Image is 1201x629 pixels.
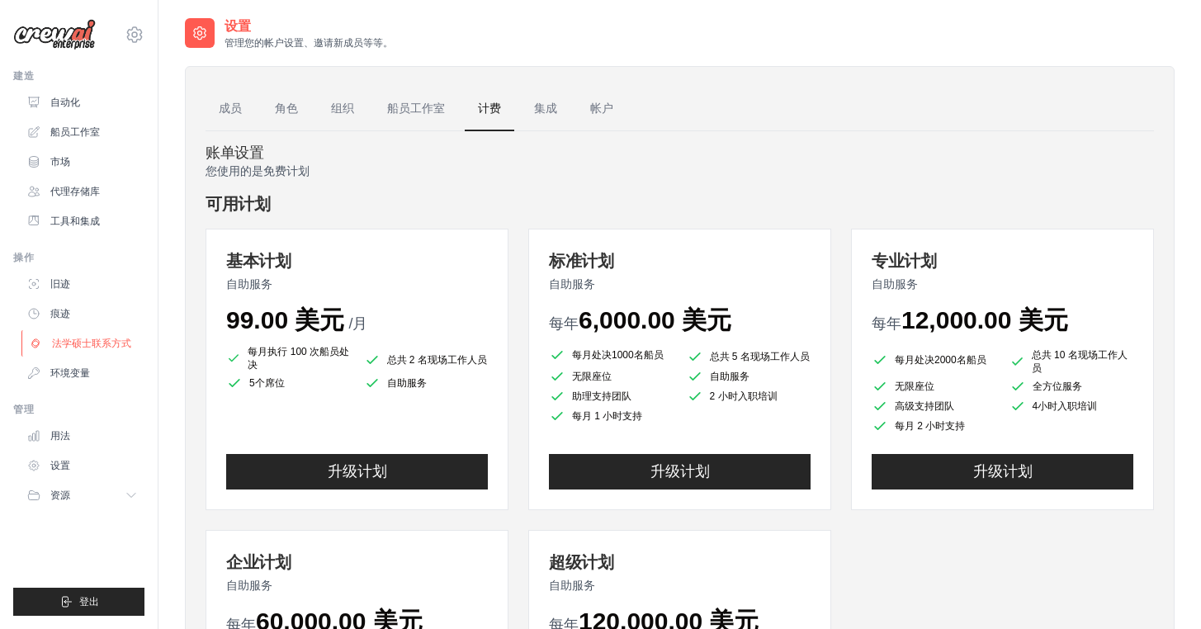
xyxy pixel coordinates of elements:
font: 痕迹 [50,308,70,319]
a: 环境变量 [20,360,144,386]
font: 管理 [13,404,34,415]
font: 工具和集成 [50,215,100,227]
font: 99.00 美元 [226,306,344,333]
font: 自助服务 [549,277,595,291]
button: 资源 [20,482,144,508]
font: 每年 [549,315,579,332]
font: 每月 2 小时支持 [895,420,965,432]
font: 自助服务 [872,277,918,291]
font: 2 小时入职培训 [710,390,778,402]
font: 帐户 [590,102,613,115]
font: 总共 5 名现场工作人员 [710,351,810,362]
font: 标准计划 [549,252,613,270]
font: 4小时入职培训 [1033,400,1098,412]
a: 角色 [262,87,311,131]
font: 设置 [50,460,70,471]
a: 船员工作室 [20,119,144,145]
a: 用法 [20,423,144,449]
font: 代理存储库 [50,186,100,197]
a: 集成 [521,87,570,131]
a: 组织 [318,87,367,131]
font: 登出 [79,596,99,608]
font: 每月处决1000名船员 [572,349,664,361]
a: 自动化 [20,89,144,116]
font: 账单设置 [206,144,264,161]
iframe: Chat Widget [1118,550,1201,629]
font: 可用计划 [206,195,271,213]
font: 操作 [13,252,34,263]
font: 自助服务 [226,277,272,291]
a: 设置 [20,452,144,479]
font: 升级计划 [328,463,387,480]
img: 标识 [13,19,96,50]
a: 旧迹 [20,271,144,297]
font: 成员 [219,102,242,115]
a: 帐户 [577,87,627,131]
a: 痕迹 [20,300,144,327]
font: 资源 [50,489,70,501]
a: 市场 [20,149,144,175]
font: 自动化 [50,97,80,108]
font: 每月处决2000名船员 [895,354,986,366]
font: 无限座位 [572,371,612,382]
font: 企业计划 [226,553,291,571]
font: 您使用的是免费计划 [206,164,310,177]
font: 自助服务 [710,371,749,382]
a: 成员 [206,87,255,131]
a: 计费 [465,87,514,131]
font: /月 [348,315,367,332]
font: 助理支持团队 [572,390,631,402]
font: 计费 [478,102,501,115]
a: 代理存储库 [20,178,144,205]
font: 法学硕士联系方式 [52,338,131,349]
a: 船员工作室 [374,87,458,131]
font: 船员工作室 [387,102,445,115]
button: 升级计划 [549,454,811,489]
font: 建造 [13,70,34,82]
font: 升级计划 [973,463,1033,480]
font: 设置 [225,19,250,33]
font: 6,000.00 美元 [579,306,731,333]
font: 市场 [50,156,70,168]
font: 12,000.00 美元 [901,306,1068,333]
button: 升级计划 [226,454,488,489]
font: 超级计划 [549,553,613,571]
font: 基本计划 [226,252,291,270]
font: 集成 [534,102,557,115]
font: 船员工作室 [50,126,100,138]
button: 升级计划 [872,454,1133,489]
font: 专业计划 [872,252,936,270]
font: 自助服务 [226,579,272,592]
font: 5个席位 [249,377,285,389]
font: 升级计划 [650,463,710,480]
a: 工具和集成 [20,208,144,234]
font: 每月 1 小时支持 [572,410,642,422]
font: 无限座位 [895,381,934,392]
font: 高级支持团队 [895,400,954,412]
a: 法学硕士联系方式 [21,330,146,357]
font: 总共 10 名现场工作人员 [1032,349,1128,374]
font: 管理您的帐户设置、邀请新成员等等。 [225,37,393,49]
font: 全方位服务 [1033,381,1082,392]
font: 组织 [331,102,354,115]
font: 每月执行 100 次船员处决 [248,346,349,371]
font: 角色 [275,102,298,115]
font: 自助服务 [387,377,427,389]
font: 旧迹 [50,278,70,290]
font: 环境变量 [50,367,90,379]
font: 总共 2 名现场工作人员 [387,354,487,366]
button: 登出 [13,588,144,616]
font: 每年 [872,315,901,332]
font: 用法 [50,430,70,442]
font: 自助服务 [549,579,595,592]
